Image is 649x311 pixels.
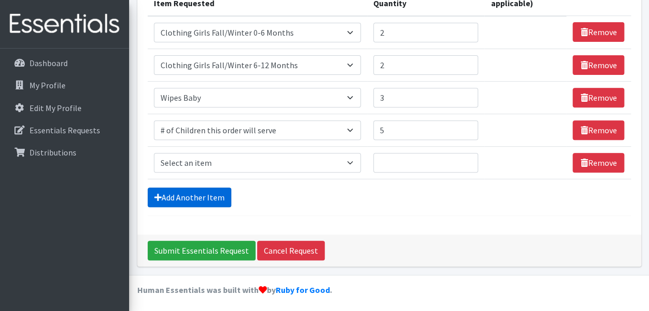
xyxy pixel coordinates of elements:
a: Dashboard [4,53,125,73]
a: Add Another Item [148,188,231,207]
p: Edit My Profile [29,103,82,113]
strong: Human Essentials was built with by . [137,285,332,295]
a: Edit My Profile [4,98,125,118]
a: Remove [573,120,624,140]
a: My Profile [4,75,125,96]
a: Ruby for Good [276,285,330,295]
input: Submit Essentials Request [148,241,256,260]
a: Remove [573,88,624,107]
a: Essentials Requests [4,120,125,141]
a: Remove [573,153,624,173]
p: Dashboard [29,58,68,68]
p: Distributions [29,147,76,158]
a: Remove [573,55,624,75]
a: Cancel Request [257,241,325,260]
p: Essentials Requests [29,125,100,135]
img: HumanEssentials [4,7,125,41]
p: My Profile [29,80,66,90]
a: Distributions [4,142,125,163]
a: Remove [573,22,624,42]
